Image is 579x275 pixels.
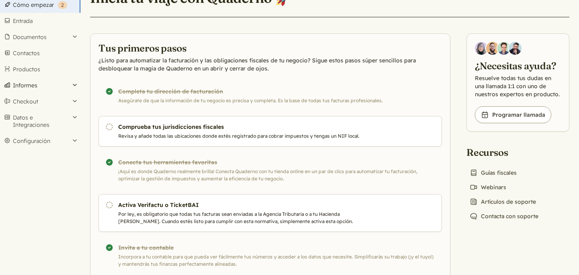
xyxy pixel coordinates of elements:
a: Comprueba tus jurisdicciones fiscales Revisa y añade todas las ubicaciones donde estés registrado... [99,116,442,147]
h3: Activa Verifactu o TicketBAI [118,201,381,209]
a: Guías fiscales [466,167,520,178]
a: Programar llamada [475,106,551,123]
span: 2 [61,2,64,8]
img: Javier Rubio, DevRel at Quaderno [509,42,522,55]
h3: Comprueba tus jurisdicciones fiscales [118,123,381,131]
h2: Tus primeros pasos [99,42,442,55]
a: Contacta con soporte [466,211,542,222]
p: Por ley, es obligatorio que todas tus facturas sean enviadas a la Agencia Tributaria o a tu Hacie... [118,211,381,225]
a: Webinars [466,182,509,193]
p: ¿Listo para automatizar la facturación y las obligaciones fiscales de tu negocio? Sigue estos pas... [99,56,442,72]
img: Jairo Fumero, Account Executive at Quaderno [486,42,499,55]
a: Artículos de soporte [466,196,539,207]
h2: ¿Necesitas ayuda? [475,60,561,72]
p: Revisa y añade todas las ubicaciones donde estés registrado para cobrar impuestos y tengas un NIF... [118,132,381,140]
p: Resuelve todas tus dudas en una llamada 1:1 con uno de nuestros expertos en producto. [475,74,561,98]
img: Diana Carrasco, Account Executive at Quaderno [475,42,488,55]
img: Ivo Oltmans, Business Developer at Quaderno [497,42,510,55]
h2: Recursos [466,146,542,159]
a: Activa Verifactu o TicketBAI Por ley, es obligatorio que todas tus facturas sean enviadas a la Ag... [99,194,442,232]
